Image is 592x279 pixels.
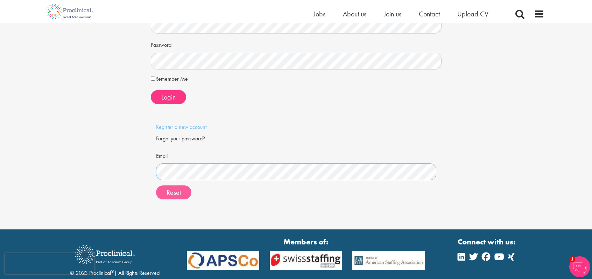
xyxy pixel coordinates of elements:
sup: ® [111,269,114,274]
a: Upload CV [457,9,488,19]
a: Register a new account [156,123,206,131]
a: Contact [419,9,440,19]
strong: Members of: [187,236,425,247]
div: © 2023 Proclinical | All Rights Reserved [70,240,160,277]
img: Chatbot [569,256,590,277]
button: Reset [156,185,191,199]
button: Login [151,90,186,104]
img: APSCo [347,251,430,270]
a: Join us [384,9,401,19]
img: APSCo [182,251,265,270]
input: Remember Me [151,76,155,81]
a: Jobs [313,9,325,19]
iframe: reCAPTCHA [5,253,94,274]
label: Email [156,150,168,160]
div: Forgot your password? [156,135,436,143]
label: Remember Me [151,75,188,83]
a: About us [343,9,366,19]
img: Proclinical Recruitment [70,240,140,269]
span: Login [161,93,176,102]
span: Reset [167,188,181,197]
img: APSCo [265,251,347,270]
span: 1 [569,256,575,262]
label: Password [151,39,171,49]
strong: Connect with us: [458,236,517,247]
